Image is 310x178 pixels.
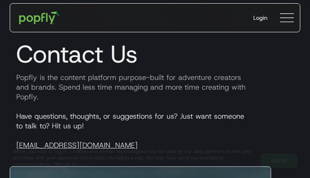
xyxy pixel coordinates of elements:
[76,161,86,168] a: here
[10,40,300,69] h1: Contact Us
[13,148,254,168] div: When you visit or log in, cookies and similar technologies may be used by our data partners to li...
[247,7,274,28] a: Login
[253,14,267,22] div: Login
[16,140,138,150] a: [EMAIL_ADDRESS][DOMAIN_NAME]
[10,73,300,102] p: Popfly is the content platform purpose-built for adventure creators and brands. Spend less time m...
[261,154,297,168] a: Got It!
[10,111,300,150] p: Have questions, thoughts, or suggestions for us? Just want someone to talk to? Hit us up!
[13,6,66,30] a: home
